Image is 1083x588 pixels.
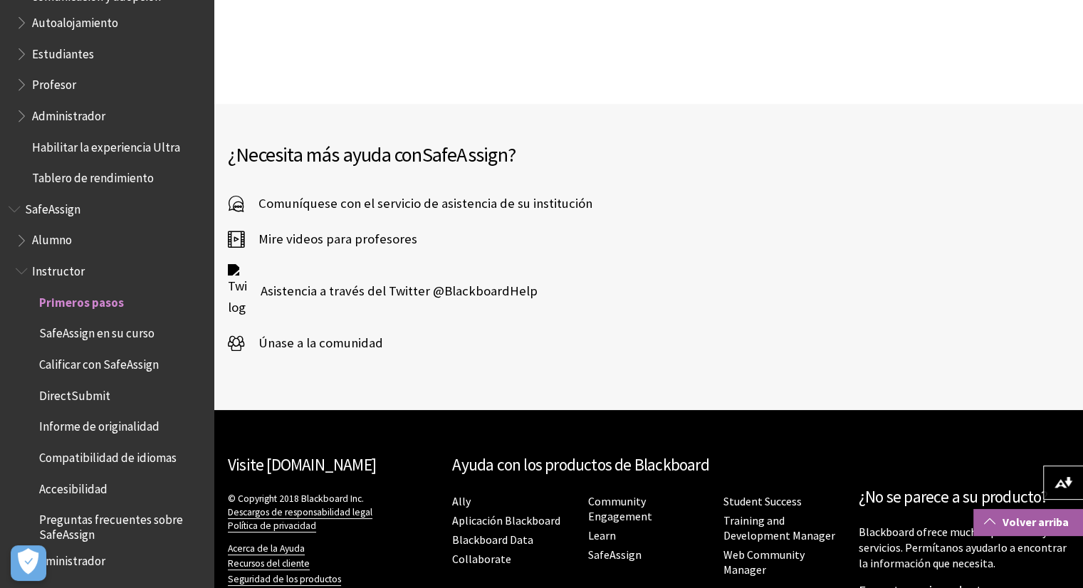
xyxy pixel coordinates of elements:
span: Primeros pasos [39,290,124,310]
a: Blackboard Data [452,532,533,547]
span: Tablero de rendimiento [32,166,154,185]
span: Alumno [32,229,72,248]
a: Ally [452,494,471,509]
span: Informe de originalidad [39,415,159,434]
h2: ¿No se parece a su producto? [859,485,1069,510]
a: Acerca de la Ayuda [228,542,305,555]
h2: Ayuda con los productos de Blackboard [452,453,844,478]
span: Comuníquese con el servicio de asistencia de su institución [244,193,592,214]
button: Abrir preferencias [11,545,46,581]
a: Únase a la comunidad [228,332,383,354]
p: Blackboard ofrece muchos productos y servicios. Permítanos ayudarlo a encontrar la información qu... [859,524,1069,572]
span: Estudiantes [32,42,94,61]
span: Habilitar la experiencia Ultra [32,135,180,154]
a: Twitter logo Asistencia a través del Twitter @BlackboardHelp [228,264,538,318]
a: Descargos de responsabilidad legal [228,506,372,519]
span: Profesor [32,73,76,92]
span: DirectSubmit [39,384,110,403]
span: Compatibilidad de idiomas [39,446,177,465]
a: Mire videos para profesores [228,229,417,250]
span: Calificar con SafeAssign [39,352,159,372]
span: Administrador [32,549,105,568]
span: Asistencia a través del Twitter @BlackboardHelp [246,280,538,302]
span: Accesibilidad [39,477,108,496]
a: Seguridad de los productos [228,573,341,586]
span: SafeAssign [422,142,508,167]
a: Training and Development Manager [723,513,835,543]
nav: Book outline for Blackboard SafeAssign [9,197,205,572]
span: SafeAssign en su curso [39,322,155,341]
a: Volver arriba [973,509,1083,535]
a: Student Success [723,494,802,509]
a: Collaborate [452,552,511,567]
span: Autoalojamiento [32,11,118,30]
span: Mire videos para profesores [244,229,417,250]
a: SafeAssign [587,547,641,562]
span: SafeAssign [25,197,80,216]
span: Únase a la comunidad [244,332,383,354]
span: Administrador [32,104,105,123]
span: Instructor [32,259,85,278]
h2: ¿Necesita más ayuda con ? [228,140,649,169]
a: Aplicación Blackboard [452,513,560,528]
a: Recursos del cliente [228,557,310,570]
a: Comuníquese con el servicio de asistencia de su institución [228,193,592,214]
a: Visite [DOMAIN_NAME] [228,454,376,475]
a: Community Engagement [587,494,652,524]
p: © Copyright 2018 Blackboard Inc. [228,492,438,532]
img: Twitter logo [228,264,246,318]
a: Política de privacidad [228,520,316,532]
a: Learn [587,528,615,543]
a: Web Community Manager [723,547,805,577]
span: Preguntas frecuentes sobre SafeAssign [39,508,204,542]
